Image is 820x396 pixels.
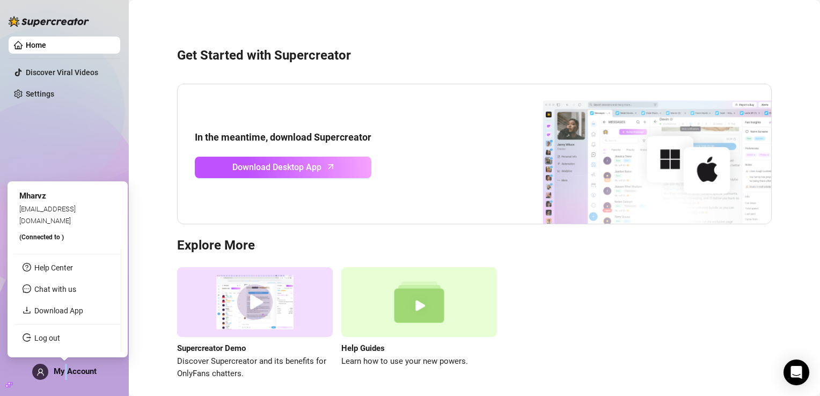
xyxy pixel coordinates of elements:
[23,284,31,293] span: message
[34,263,73,272] a: Help Center
[54,366,97,376] span: My Account
[784,360,809,385] div: Open Intercom Messenger
[19,191,46,201] span: Mharvz
[341,355,497,368] span: Learn how to use your new powers.
[26,41,46,49] a: Home
[34,306,83,315] a: Download App
[26,68,98,77] a: Discover Viral Videos
[177,237,772,254] h3: Explore More
[177,355,333,380] span: Discover Supercreator and its benefits for OnlyFans chatters.
[34,285,76,294] span: Chat with us
[177,267,333,338] img: supercreator demo
[19,204,76,224] span: [EMAIL_ADDRESS][DOMAIN_NAME]
[503,84,771,224] img: download app
[14,329,121,347] li: Log out
[177,47,772,64] h3: Get Started with Supercreator
[177,343,246,353] strong: Supercreator Demo
[9,16,89,27] img: logo-BBDzfeDw.svg
[19,233,64,241] span: (Connected to )
[341,343,385,353] strong: Help Guides
[26,90,54,98] a: Settings
[36,368,45,376] span: user
[195,157,371,178] a: Download Desktop Apparrow-up
[325,160,337,173] span: arrow-up
[177,267,333,380] a: Supercreator DemoDiscover Supercreator and its benefits for OnlyFans chatters.
[5,381,13,388] span: build
[232,160,321,174] span: Download Desktop App
[341,267,497,338] img: help guides
[341,267,497,380] a: Help GuidesLearn how to use your new powers.
[34,334,60,342] a: Log out
[195,131,371,143] strong: In the meantime, download Supercreator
